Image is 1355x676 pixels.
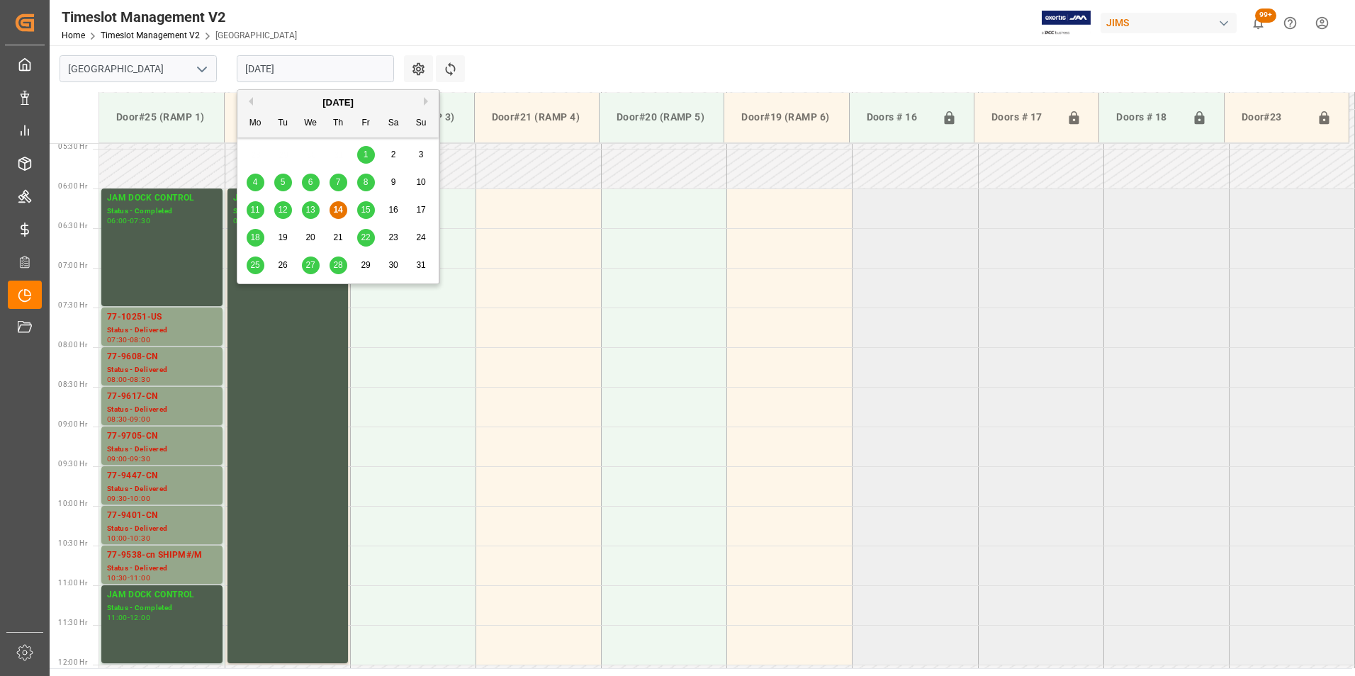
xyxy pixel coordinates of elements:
div: JAM DOCK CONTROL [107,588,217,602]
div: 10:00 [107,535,128,541]
div: Choose Sunday, August 24th, 2025 [412,229,430,247]
div: 10:00 [130,495,150,502]
img: Exertis%20JAM%20-%20Email%20Logo.jpg_1722504956.jpg [1042,11,1091,35]
span: 31 [416,260,425,270]
span: 24 [416,232,425,242]
div: 08:30 [130,376,150,383]
span: 07:00 Hr [58,261,87,269]
div: 77-9617-CN [107,390,217,404]
div: Su [412,115,430,133]
div: Choose Saturday, August 2nd, 2025 [385,146,403,164]
div: Doors # 16 [861,104,936,131]
span: 21 [333,232,342,242]
div: - [128,337,130,343]
div: - [128,575,130,581]
span: 4 [253,177,258,187]
div: month 2025-08 [242,141,435,279]
div: - [128,535,130,541]
button: Previous Month [244,97,253,106]
span: 12 [278,205,287,215]
span: 06:00 Hr [58,182,87,190]
div: Status - Delivered [107,404,217,416]
span: 25 [250,260,259,270]
span: 22 [361,232,370,242]
div: Status - Completed [107,602,217,614]
div: - [128,456,130,462]
button: JIMS [1101,9,1242,36]
div: Choose Thursday, August 14th, 2025 [330,201,347,219]
div: Choose Saturday, August 23rd, 2025 [385,229,403,247]
div: 06:00 [107,218,128,224]
div: 77-10251-US [107,310,217,325]
div: Choose Friday, August 1st, 2025 [357,146,375,164]
button: open menu [191,58,212,80]
span: 20 [305,232,315,242]
div: Door#23 [1236,104,1311,131]
span: 09:00 Hr [58,420,87,428]
div: 77-9447-CN [107,469,217,483]
div: Choose Sunday, August 10th, 2025 [412,174,430,191]
button: Next Month [424,97,432,106]
span: 8 [364,177,369,187]
div: Choose Monday, August 11th, 2025 [247,201,264,219]
div: Status - Delivered [107,523,217,535]
div: Choose Tuesday, August 12th, 2025 [274,201,292,219]
span: 11:30 Hr [58,619,87,626]
div: Choose Monday, August 18th, 2025 [247,229,264,247]
div: Timeslot Management V2 [62,6,297,28]
div: Status - Delivered [107,444,217,456]
div: 08:00 [107,376,128,383]
button: Help Center [1274,7,1306,39]
div: Fr [357,115,375,133]
span: 10 [416,177,425,187]
span: 11:00 Hr [58,579,87,587]
div: Door#20 (RAMP 5) [611,104,712,130]
div: Status - Delivered [107,364,217,376]
div: Choose Wednesday, August 27th, 2025 [302,257,320,274]
div: Tu [274,115,292,133]
div: 06:00 [233,218,254,224]
div: 08:30 [107,416,128,422]
span: 23 [388,232,398,242]
span: 29 [361,260,370,270]
div: Status - Delivered [107,325,217,337]
div: Door#21 (RAMP 4) [486,104,587,130]
span: 09:30 Hr [58,460,87,468]
div: 09:30 [130,456,150,462]
span: 18 [250,232,259,242]
div: JAM DOCK CONTROL [107,191,217,205]
div: Status - Delivered [107,483,217,495]
div: 77-9705-CN [107,429,217,444]
div: Choose Wednesday, August 20th, 2025 [302,229,320,247]
div: 77-9538-cn SHIPM#/M [107,548,217,563]
button: show 100 new notifications [1242,7,1274,39]
div: Choose Wednesday, August 6th, 2025 [302,174,320,191]
div: Mo [247,115,264,133]
div: 77-9608-CN [107,350,217,364]
div: 09:00 [107,456,128,462]
div: Choose Wednesday, August 13th, 2025 [302,201,320,219]
span: 7 [336,177,341,187]
div: Choose Friday, August 15th, 2025 [357,201,375,219]
span: 16 [388,205,398,215]
div: We [302,115,320,133]
div: Choose Thursday, August 28th, 2025 [330,257,347,274]
div: Choose Saturday, August 30th, 2025 [385,257,403,274]
div: Choose Tuesday, August 26th, 2025 [274,257,292,274]
div: Sa [385,115,403,133]
div: - [128,218,130,224]
div: Choose Friday, August 29th, 2025 [357,257,375,274]
span: 1 [364,150,369,159]
span: 27 [305,260,315,270]
a: Home [62,30,85,40]
div: [DATE] [237,96,439,110]
span: 14 [333,205,342,215]
span: 06:30 Hr [58,222,87,230]
div: Choose Sunday, August 17th, 2025 [412,201,430,219]
div: 10:30 [107,575,128,581]
span: 10:30 Hr [58,539,87,547]
div: Door#24 (RAMP 2) [236,104,337,130]
div: Th [330,115,347,133]
div: 11:00 [107,614,128,621]
div: Choose Thursday, August 7th, 2025 [330,174,347,191]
